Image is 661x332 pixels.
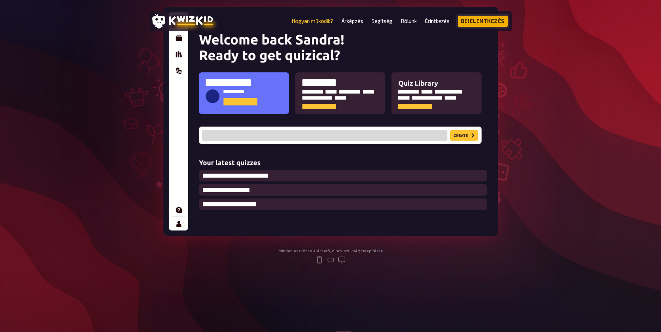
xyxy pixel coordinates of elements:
a: Bejelentkezés [458,16,508,27]
a: Segítség [371,18,392,24]
a: Árképzés [341,18,363,24]
a: Hogyan működik? [292,18,333,24]
svg: tabletta [326,256,335,264]
a: Érintkezés [425,18,449,24]
div: Minden eszközön elérhető, nincs szükség telepítésre [278,248,383,253]
img: kwizkid [163,7,498,236]
a: Rólunk [401,18,417,24]
svg: asztal [338,256,346,264]
svg: mobil [315,256,324,264]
